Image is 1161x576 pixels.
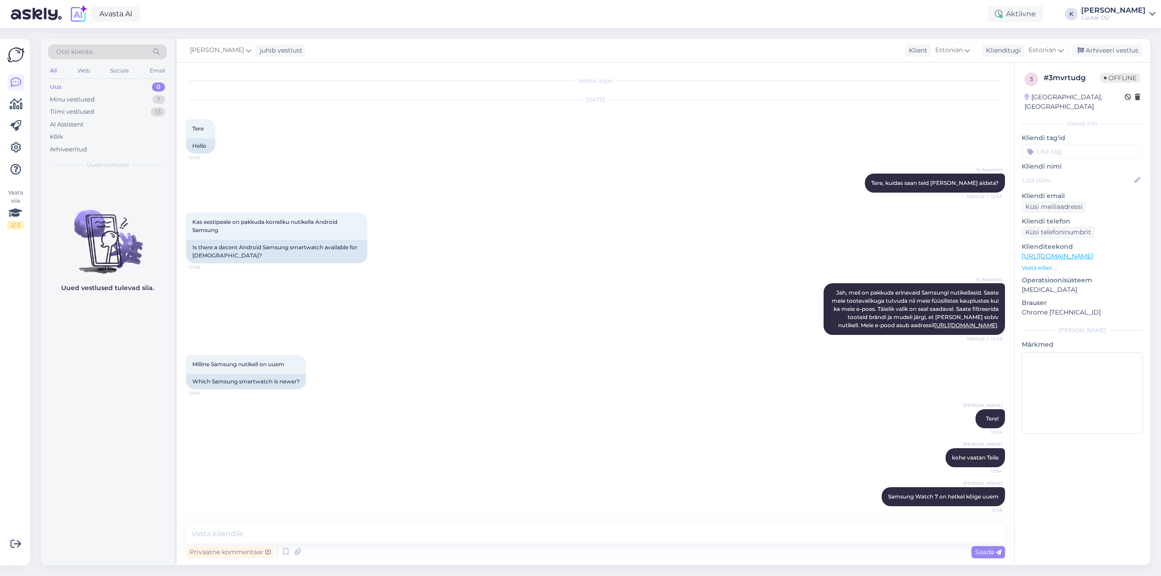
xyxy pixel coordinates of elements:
[189,154,223,161] span: 12:45
[1081,7,1146,14] div: [PERSON_NAME]
[986,415,999,422] span: Tere!
[1022,252,1093,260] a: [URL][DOMAIN_NAME]
[1022,226,1095,238] div: Küsi telefoninumbrit
[1022,162,1143,171] p: Kliendi nimi
[256,46,302,55] div: juhib vestlust
[905,46,927,55] div: Klient
[190,45,244,55] span: [PERSON_NAME]
[108,65,131,77] div: Socials
[1022,201,1086,213] div: Küsi meiliaadressi
[189,390,223,397] span: 12:54
[192,361,284,368] span: Milline Samsung nutikell on uuem
[151,107,165,116] div: 13
[50,82,62,92] div: Uus
[50,145,87,154] div: Arhiveeritud
[186,77,1005,85] div: Vestlus algas
[967,193,1002,200] span: Nähtud ✓ 12:45
[50,107,94,116] div: Tiimi vestlused
[1022,276,1143,285] p: Operatsioonisüsteem
[832,289,1000,329] span: Jah, meil on pakkuda erinevaid Samsungi nutikellasid. Saate meie tootevalikuga tutvuda nii meie f...
[1029,45,1056,55] span: Estonian
[1065,8,1078,20] div: K
[69,5,88,24] img: explore-ai
[7,46,24,63] img: Askly Logo
[1030,76,1033,82] span: 3
[1022,340,1143,349] p: Märkmed
[1022,175,1132,185] input: Lisa nimi
[186,546,274,558] div: Privaatne kommentaar
[952,454,999,461] span: kohe vaatan Teile
[968,166,1002,173] span: AI Assistent
[186,240,367,263] div: Is there a decent Android Samsung smartwatch available for [DEMOGRAPHIC_DATA]?
[968,507,1002,513] span: 12:56
[61,283,154,293] p: Uued vestlused tulevad siia.
[934,322,997,329] a: [URL][DOMAIN_NAME]
[1081,7,1156,21] a: [PERSON_NAME]Luutar OÜ
[1022,285,1143,295] p: [MEDICAL_DATA]
[186,374,306,389] div: Which Samsung smartwatch is newer?
[1022,326,1143,334] div: [PERSON_NAME]
[1024,92,1125,111] div: [GEOGRAPHIC_DATA], [GEOGRAPHIC_DATA]
[968,429,1002,436] span: 12:54
[56,47,93,57] span: Otsi kliente
[1044,73,1100,83] div: # 3mvrtudg
[1022,264,1143,272] p: Vaata edasi ...
[1022,133,1143,143] p: Kliendi tag'id
[1022,308,1143,317] p: Chrome [TECHNICAL_ID]
[7,189,24,229] div: Vaata siia
[1022,217,1143,226] p: Kliendi telefon
[1072,44,1142,57] div: Arhiveeri vestlus
[48,65,59,77] div: All
[988,6,1043,22] div: Aktiivne
[967,335,1002,342] span: Nähtud ✓ 12:46
[1081,14,1146,21] div: Luutar OÜ
[1022,298,1143,308] p: Brauser
[982,46,1021,55] div: Klienditugi
[1022,145,1143,158] input: Lisa tag
[1100,73,1140,83] span: Offline
[888,493,999,500] span: Samsung Watch 7 on hetkel kõige uuem
[7,221,24,229] div: 2 / 3
[1022,191,1143,201] p: Kliendi email
[50,95,95,104] div: Minu vestlused
[1022,120,1143,128] div: Kliendi info
[148,65,167,77] div: Email
[975,548,1001,556] span: Saada
[192,218,339,233] span: Kas eestipeale on pakkuda korraliku nutikella Android Samsung
[87,161,129,169] span: Uued vestlused
[152,82,165,92] div: 0
[92,6,140,22] a: Avasta AI
[1022,242,1143,252] p: Klienditeekond
[963,480,1002,487] span: [PERSON_NAME]
[41,194,174,275] img: No chats
[186,96,1005,104] div: [DATE]
[50,132,63,141] div: Kõik
[192,125,204,132] span: Tere
[968,276,1002,283] span: AI Assistent
[968,468,1002,474] span: 12:54
[186,138,215,154] div: Hello
[152,95,165,104] div: 7
[189,264,223,271] span: 12:46
[935,45,963,55] span: Estonian
[963,402,1002,409] span: [PERSON_NAME]
[50,120,83,129] div: AI Assistent
[871,179,999,186] span: Tere, kuidas saan teid [PERSON_NAME] aidata?
[963,441,1002,448] span: [PERSON_NAME]
[76,65,92,77] div: Web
